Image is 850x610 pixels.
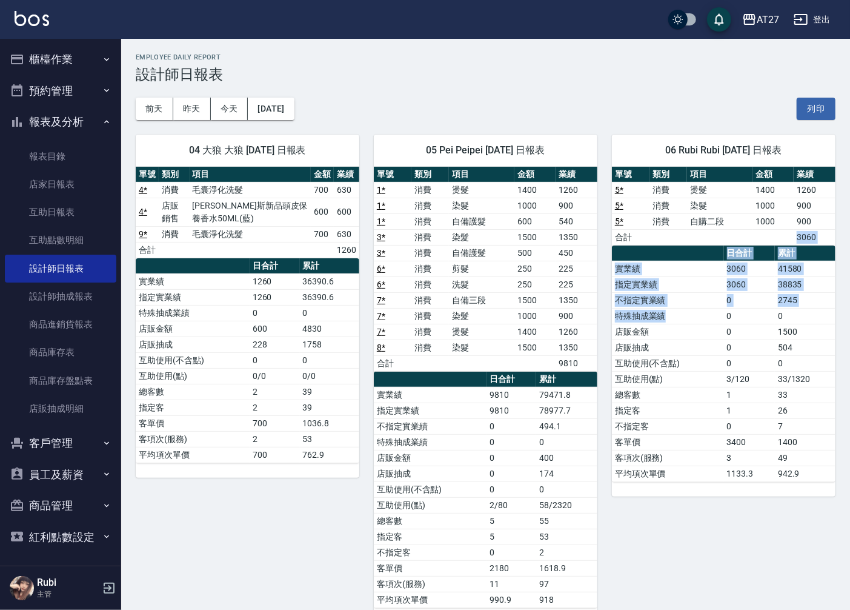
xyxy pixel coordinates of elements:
[794,167,835,183] th: 業績
[449,308,514,324] td: 染髮
[775,246,835,261] th: 累計
[411,245,449,261] td: 消費
[724,371,775,387] td: 3/120
[300,384,359,400] td: 39
[612,167,835,246] table: a dense table
[486,592,536,608] td: 990.9
[775,292,835,308] td: 2745
[486,403,536,418] td: 9810
[5,338,116,366] a: 商品庫存表
[612,261,724,277] td: 實業績
[136,242,159,258] td: 合計
[724,387,775,403] td: 1
[536,513,597,529] td: 55
[334,167,359,183] th: 業績
[374,576,486,592] td: 客項次(服務)
[514,213,556,229] td: 600
[514,261,556,277] td: 250
[724,450,775,466] td: 3
[37,577,99,589] h5: Rubi
[775,387,835,403] td: 33
[775,308,835,324] td: 0
[334,242,359,258] td: 1260
[612,466,724,481] td: 平均項次單價
[136,289,250,305] td: 指定實業績
[687,167,752,183] th: 項目
[136,53,835,61] h2: Employee Daily Report
[514,245,556,261] td: 500
[724,308,775,324] td: 0
[449,340,514,355] td: 染髮
[374,560,486,576] td: 客單價
[136,167,159,183] th: 單號
[374,466,486,481] td: 店販抽成
[250,400,300,415] td: 2
[250,273,300,289] td: 1260
[556,198,597,213] td: 900
[724,324,775,340] td: 0
[411,324,449,340] td: 消費
[794,229,835,245] td: 3060
[190,198,311,226] td: [PERSON_NAME]斯新品頭皮保養香水50ML(藍)
[136,400,250,415] td: 指定客
[775,371,835,387] td: 33/1320
[173,98,211,120] button: 昨天
[486,450,536,466] td: 0
[334,182,359,198] td: 630
[757,12,779,27] div: AT27
[775,466,835,481] td: 942.9
[536,387,597,403] td: 79471.8
[486,372,536,387] th: 日合計
[334,198,359,226] td: 600
[250,337,300,352] td: 228
[411,198,449,213] td: 消費
[136,337,250,352] td: 店販抽成
[374,497,486,513] td: 互助使用(點)
[449,182,514,198] td: 燙髮
[752,213,794,229] td: 1000
[649,182,687,198] td: 消費
[612,434,724,450] td: 客單價
[5,198,116,226] a: 互助日報表
[300,447,359,463] td: 762.9
[612,229,649,245] td: 合計
[150,144,345,156] span: 04 大狼 大狼 [DATE] 日報表
[789,8,835,31] button: 登出
[536,403,597,418] td: 78977.7
[250,258,300,274] th: 日合計
[486,466,536,481] td: 0
[190,226,311,242] td: 毛囊淨化洗髮
[536,560,597,576] td: 1618.9
[136,98,173,120] button: 前天
[486,481,536,497] td: 0
[449,261,514,277] td: 剪髮
[311,182,334,198] td: 700
[136,415,250,431] td: 客單價
[250,368,300,384] td: 0/0
[775,450,835,466] td: 49
[136,368,250,384] td: 互助使用(點)
[190,182,311,198] td: 毛囊淨化洗髮
[707,7,731,32] button: save
[752,167,794,183] th: 金額
[536,545,597,560] td: 2
[536,481,597,497] td: 0
[136,352,250,368] td: 互助使用(不含點)
[449,198,514,213] td: 染髮
[649,213,687,229] td: 消費
[300,431,359,447] td: 53
[5,106,116,138] button: 報表及分析
[536,450,597,466] td: 400
[374,418,486,434] td: 不指定實業績
[556,324,597,340] td: 1260
[556,308,597,324] td: 900
[449,213,514,229] td: 自備護髮
[449,167,514,183] th: 項目
[775,355,835,371] td: 0
[5,170,116,198] a: 店家日報表
[311,226,334,242] td: 700
[536,372,597,387] th: 累計
[687,213,752,229] td: 自購二段
[5,283,116,310] a: 設計師抽成報表
[724,466,775,481] td: 1133.3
